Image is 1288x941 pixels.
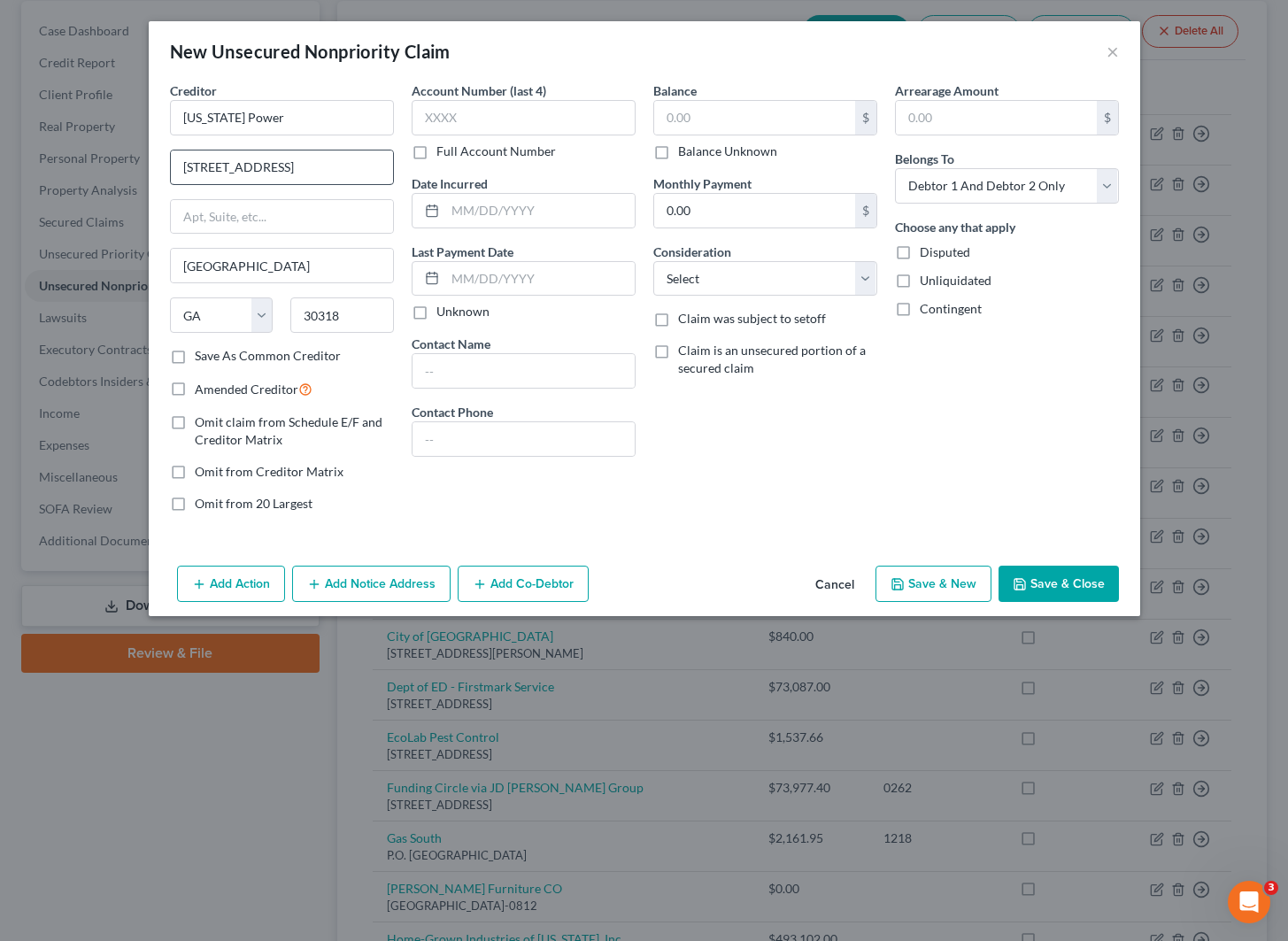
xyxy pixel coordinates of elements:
[653,174,752,193] label: Monthly Payment
[458,566,589,603] button: Add Co-Debtor
[999,566,1119,603] button: Save & Close
[1264,881,1278,895] span: 3
[413,354,635,388] input: --
[412,403,493,421] label: Contact Phone
[920,273,991,288] span: Unliquidated
[195,414,382,447] span: Omit claim from Schedule E/F and Creditor Matrix
[412,81,546,100] label: Account Number (last 4)
[1228,881,1270,923] iframe: Intercom live chat
[1097,101,1118,135] div: $
[895,81,999,100] label: Arrearage Amount
[171,200,393,234] input: Apt, Suite, etc...
[412,174,488,193] label: Date Incurred
[170,83,217,98] span: Creditor
[195,496,312,511] span: Omit from 20 Largest
[896,101,1097,135] input: 0.00
[855,101,876,135] div: $
[292,566,451,603] button: Add Notice Address
[195,382,298,397] span: Amended Creditor
[678,343,866,375] span: Claim is an unsecured portion of a secured claim
[654,101,855,135] input: 0.00
[195,347,341,365] label: Save As Common Creditor
[170,100,394,135] input: Search creditor by name...
[177,566,285,603] button: Add Action
[801,567,868,603] button: Cancel
[875,566,991,603] button: Save & New
[195,464,343,479] span: Omit from Creditor Matrix
[678,143,777,160] label: Balance Unknown
[412,335,490,353] label: Contact Name
[1107,41,1119,62] button: ×
[445,194,635,228] input: MM/DD/YYYY
[170,39,451,64] div: New Unsecured Nonpriority Claim
[412,100,636,135] input: XXXX
[445,262,635,296] input: MM/DD/YYYY
[436,143,556,160] label: Full Account Number
[171,249,393,282] input: Enter city...
[653,81,697,100] label: Balance
[653,243,731,261] label: Consideration
[920,301,982,316] span: Contingent
[412,243,513,261] label: Last Payment Date
[290,297,394,333] input: Enter zip...
[895,151,954,166] span: Belongs To
[654,194,855,228] input: 0.00
[171,150,393,184] input: Enter address...
[920,244,970,259] span: Disputed
[855,194,876,228] div: $
[413,422,635,456] input: --
[678,311,826,326] span: Claim was subject to setoff
[436,303,490,320] label: Unknown
[895,218,1015,236] label: Choose any that apply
